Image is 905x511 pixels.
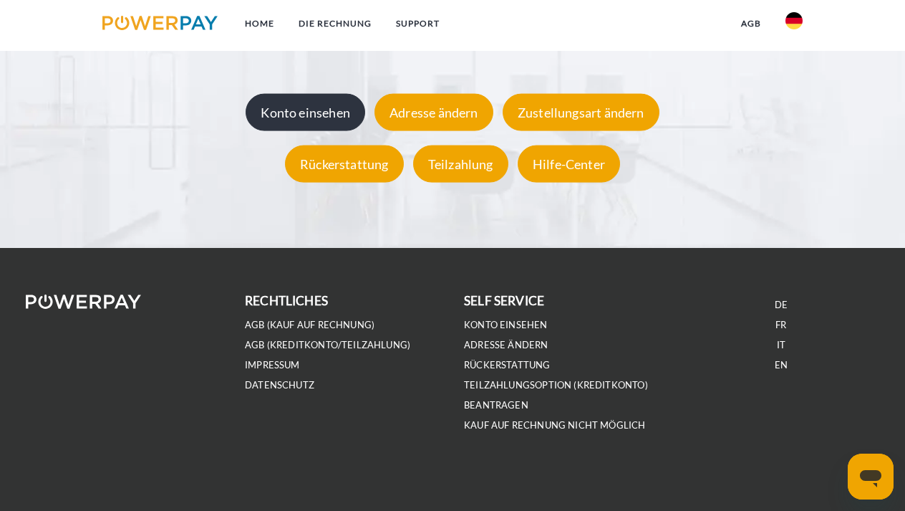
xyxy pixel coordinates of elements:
[514,156,624,171] a: Hilfe-Center
[245,319,374,331] a: AGB (Kauf auf Rechnung)
[503,93,659,130] div: Zustellungsart ändern
[374,93,493,130] div: Adresse ändern
[464,359,551,371] a: Rückerstattung
[384,11,452,37] a: SUPPORT
[464,293,544,308] b: self service
[464,339,548,351] a: Adresse ändern
[464,379,648,411] a: Teilzahlungsoption (KREDITKONTO) beantragen
[102,16,218,30] img: logo-powerpay.svg
[464,319,548,331] a: Konto einsehen
[777,339,785,351] a: IT
[285,145,404,182] div: Rückerstattung
[245,293,328,308] b: rechtliches
[464,419,646,431] a: Kauf auf Rechnung nicht möglich
[410,156,512,171] a: Teilzahlung
[26,295,141,309] img: logo-powerpay-white.svg
[242,104,369,120] a: Konto einsehen
[785,12,803,29] img: de
[281,156,407,171] a: Rückerstattung
[413,145,508,182] div: Teilzahlung
[848,454,894,500] iframe: Schaltfläche zum Öffnen des Messaging-Fensters
[729,11,773,37] a: agb
[518,145,620,182] div: Hilfe-Center
[286,11,384,37] a: DIE RECHNUNG
[245,359,300,371] a: IMPRESSUM
[246,93,365,130] div: Konto einsehen
[775,359,788,371] a: EN
[775,299,788,311] a: DE
[233,11,286,37] a: Home
[245,339,410,351] a: AGB (Kreditkonto/Teilzahlung)
[499,104,663,120] a: Zustellungsart ändern
[245,379,314,391] a: DATENSCHUTZ
[371,104,497,120] a: Adresse ändern
[775,319,786,331] a: FR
